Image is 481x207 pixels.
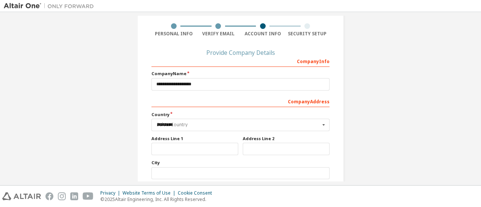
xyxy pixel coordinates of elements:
[151,160,330,166] label: City
[83,192,94,200] img: youtube.svg
[240,31,285,37] div: Account Info
[151,31,196,37] div: Personal Info
[285,31,330,37] div: Security Setup
[151,55,330,67] div: Company Info
[4,2,98,10] img: Altair One
[2,192,41,200] img: altair_logo.svg
[151,50,330,55] div: Provide Company Details
[157,122,320,127] div: Select Country
[243,136,330,142] label: Address Line 2
[70,192,78,200] img: linkedin.svg
[45,192,53,200] img: facebook.svg
[151,112,330,118] label: Country
[151,95,330,107] div: Company Address
[151,136,238,142] label: Address Line 1
[178,190,216,196] div: Cookie Consent
[100,196,216,202] p: © 2025 Altair Engineering, Inc. All Rights Reserved.
[100,190,123,196] div: Privacy
[196,31,241,37] div: Verify Email
[58,192,66,200] img: instagram.svg
[123,190,178,196] div: Website Terms of Use
[151,71,330,77] label: Company Name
